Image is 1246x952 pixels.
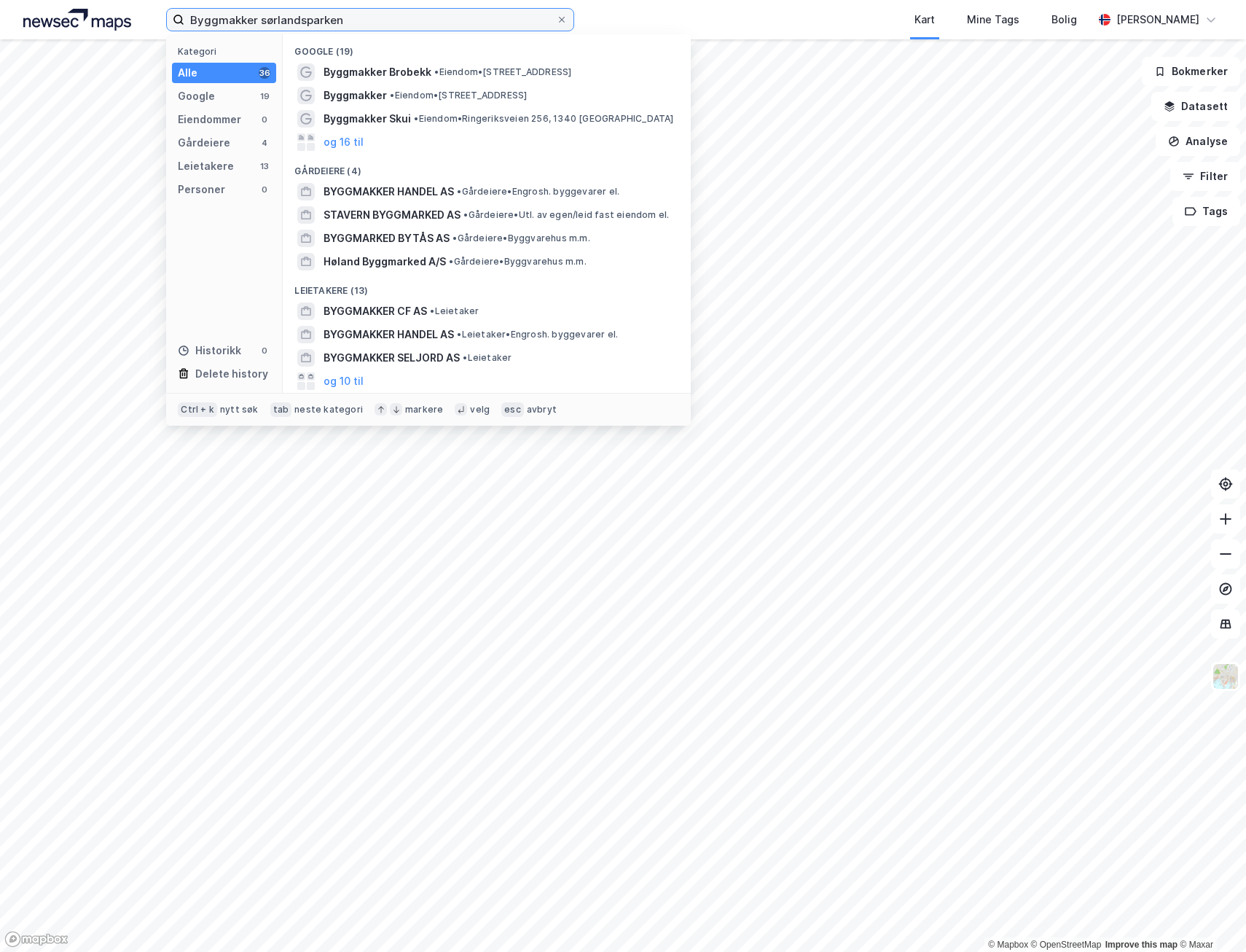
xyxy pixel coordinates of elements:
[1105,940,1178,950] a: Improve this map
[259,345,270,356] div: 0
[259,90,270,102] div: 19
[178,402,217,417] div: Ctrl + k
[324,230,450,247] span: BYGGMARKED BYTÅS AS
[967,11,1019,28] div: Mine Tags
[283,273,691,300] div: Leietakere (13)
[449,256,453,267] span: •
[259,160,270,172] div: 13
[283,154,691,180] div: Gårdeiere (4)
[178,134,230,152] div: Gårdeiere
[452,233,457,243] span: •
[463,209,669,221] span: Gårdeiere • Utl. av egen/leid fast eiendom el.
[283,34,691,61] div: Google (19)
[184,9,556,31] input: Søk på adresse, matrikkel, gårdeiere, leietakere eller personer
[470,404,490,415] div: velg
[463,352,512,364] span: Leietaker
[324,206,461,224] span: STAVERN BYGGMARKED AS
[324,87,387,104] span: Byggmakker
[1142,57,1240,86] button: Bokmerker
[178,87,215,105] div: Google
[449,256,586,268] span: Gårdeiere • Byggvarehus m.m.
[390,90,527,101] span: Eiendom • [STREET_ADDRESS]
[434,66,439,77] span: •
[414,113,418,124] span: •
[324,183,454,200] span: BYGGMAKKER HANDEL AS
[259,67,270,79] div: 36
[178,342,241,359] div: Historikk
[178,111,241,128] div: Eiendommer
[405,404,443,415] div: markere
[195,365,268,383] div: Delete history
[259,184,270,195] div: 0
[324,349,460,367] span: BYGGMAKKER SELJORD AS
[463,209,468,220] span: •
[324,253,446,270] span: Høland Byggmarked A/S
[914,11,935,28] div: Kart
[178,157,234,175] div: Leietakere
[23,9,131,31] img: logo.a4113a55bc3d86da70a041830d287a7e.svg
[430,305,479,317] span: Leietaker
[294,404,363,415] div: neste kategori
[463,352,467,363] span: •
[1170,162,1240,191] button: Filter
[430,305,434,316] span: •
[1156,127,1240,156] button: Analyse
[501,402,524,417] div: esc
[324,110,411,128] span: Byggmakker Skui
[452,233,589,244] span: Gårdeiere • Byggvarehus m.m.
[4,931,68,948] a: Mapbox homepage
[434,66,571,78] span: Eiendom • [STREET_ADDRESS]
[1212,663,1239,690] img: Z
[988,940,1028,950] a: Mapbox
[457,186,461,197] span: •
[178,64,197,82] div: Alle
[324,133,364,151] button: og 16 til
[220,404,259,415] div: nytt søk
[324,372,364,390] button: og 10 til
[390,90,394,101] span: •
[178,181,225,198] div: Personer
[1051,11,1077,28] div: Bolig
[457,329,461,340] span: •
[259,137,270,149] div: 4
[324,63,431,81] span: Byggmakker Brobekk
[1173,882,1246,952] iframe: Chat Widget
[324,303,427,320] span: BYGGMAKKER CF AS
[1172,197,1240,226] button: Tags
[457,186,619,198] span: Gårdeiere • Engrosh. byggevarer el.
[527,404,557,415] div: avbryt
[1116,11,1199,28] div: [PERSON_NAME]
[457,329,618,340] span: Leietaker • Engrosh. byggevarer el.
[1151,92,1240,121] button: Datasett
[259,114,270,125] div: 0
[324,326,454,343] span: BYGGMAKKER HANDEL AS
[270,402,292,417] div: tab
[414,113,673,125] span: Eiendom • Ringeriksveien 256, 1340 [GEOGRAPHIC_DATA]
[1031,940,1102,950] a: OpenStreetMap
[178,46,276,57] div: Kategori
